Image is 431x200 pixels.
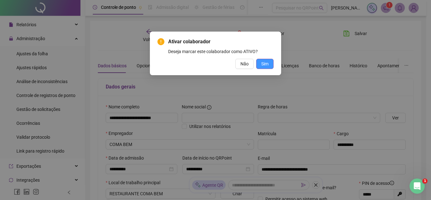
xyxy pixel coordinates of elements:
span: 1 [422,179,428,184]
button: Não [235,59,254,69]
iframe: Intercom live chat [410,179,425,194]
div: Deseja marcar este colaborador como ATIVO? [168,48,274,55]
span: exclamation-circle [157,38,164,45]
span: Ativar colaborador [168,38,274,45]
span: Não [240,60,249,67]
button: Sim [256,59,274,69]
span: Sim [261,60,269,67]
